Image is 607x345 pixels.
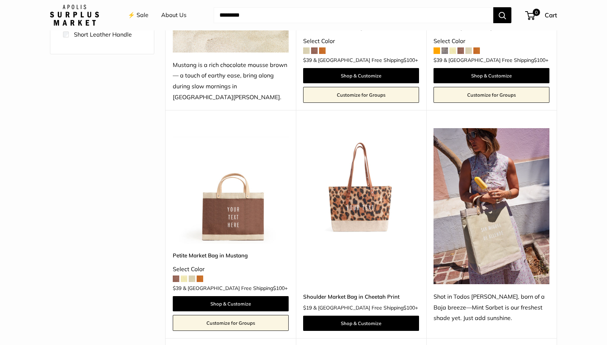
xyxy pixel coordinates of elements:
img: Petite Market Bag in Mustang [173,128,289,244]
span: 0 [533,9,540,16]
div: Shot in Todos [PERSON_NAME], born of a Baja breeze—Mint Sorbet is our freshest shade yet. Just ad... [434,291,549,324]
img: description_Make it yours with custom printed text. [303,128,419,244]
span: $100 [534,57,545,63]
span: $100 [273,285,285,291]
a: Customize for Groups [303,87,419,103]
img: Shot in Todos Santos, born of a Baja breeze—Mint Sorbet is our freshest shade yet. Just add sunsh... [434,128,549,284]
button: Search [493,7,511,23]
a: 0 Cart [526,9,557,21]
div: Select Color [434,36,549,47]
label: Short Leather Handle [74,30,132,39]
div: Select Color [303,36,419,47]
a: Customize for Groups [173,315,289,331]
span: $39 [173,285,181,291]
a: description_Make it yours with custom printed text.Shoulder Market Bag in Cheetah Print [303,128,419,244]
input: Search... [214,7,493,23]
span: Cart [545,11,557,19]
a: Shop & Customize [173,296,289,311]
div: Mustang is a rich chocolate mousse brown — a touch of earthy ease, bring along during slow mornin... [173,60,289,103]
span: & [GEOGRAPHIC_DATA] Free Shipping + [313,305,418,310]
a: Shop & Customize [303,68,419,83]
span: & [GEOGRAPHIC_DATA] Free Shipping + [444,58,548,63]
a: About Us [161,10,187,21]
div: Select Color [173,264,289,275]
a: Petite Market Bag in Mustang [173,251,289,260]
a: Shop & Customize [303,316,419,331]
a: Shop & Customize [434,68,549,83]
a: Customize for Groups [434,87,549,103]
a: ⚡️ Sale [128,10,148,21]
span: $39 [434,57,442,63]
span: & [GEOGRAPHIC_DATA] Free Shipping + [183,286,288,291]
span: $39 [303,57,312,63]
span: $100 [403,57,415,63]
a: Shoulder Market Bag in Cheetah Print [303,293,419,301]
span: $19 [303,304,312,311]
img: Apolis: Surplus Market [50,5,99,26]
a: Petite Market Bag in MustangPetite Market Bag in Mustang [173,128,289,244]
span: $100 [403,304,415,311]
span: & [GEOGRAPHIC_DATA] Free Shipping + [313,58,418,63]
